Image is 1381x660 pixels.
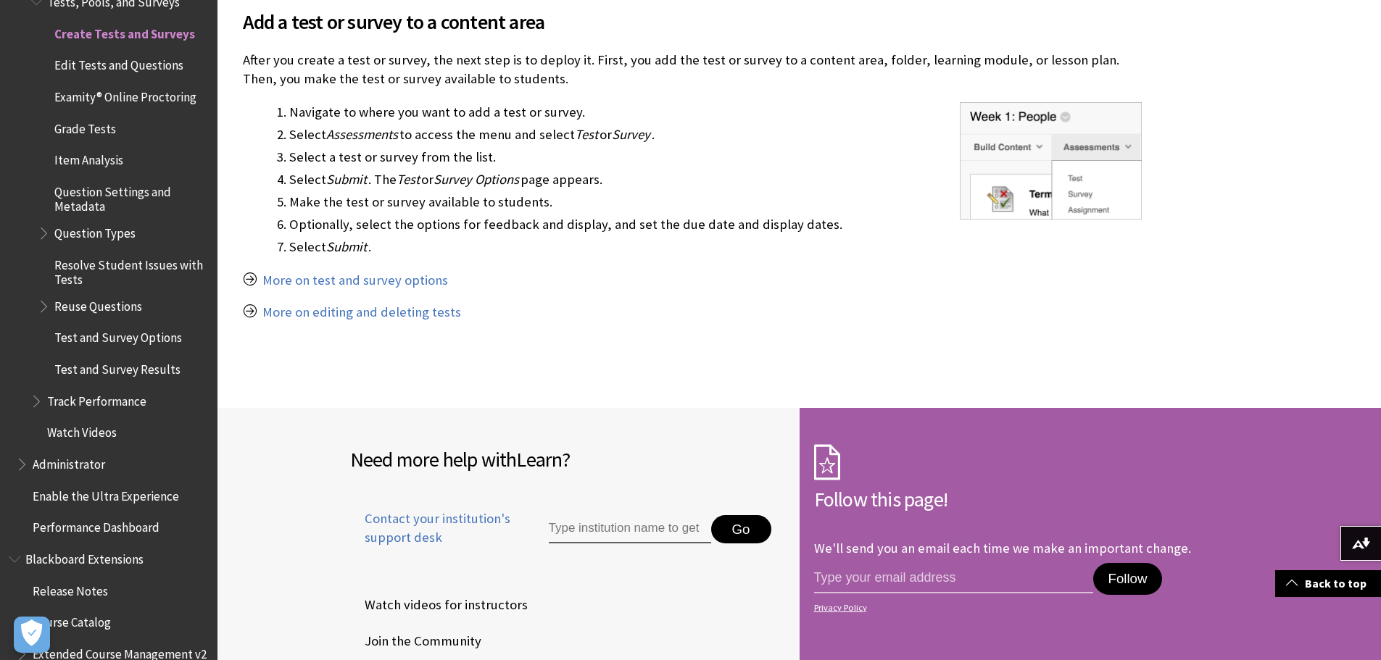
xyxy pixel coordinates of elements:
span: Watch videos for instructors [350,594,528,616]
span: Learn [516,446,562,472]
span: Test and Survey Options [54,326,182,346]
span: Release Notes [33,579,108,598]
button: Open Preferences [14,617,50,653]
li: Select . The or page appears. [289,170,1142,190]
span: Administrator [33,452,105,472]
span: Assessments [326,126,398,143]
h2: Follow this page! [814,484,1249,514]
li: Navigate to where you want to add a test or survey. [289,102,1142,122]
a: Contact your institution's support desk [350,509,515,564]
span: Enable the Ultra Experience [33,484,179,504]
img: Subscription Icon [814,444,840,480]
a: Privacy Policy [814,603,1245,613]
input: email address [814,563,1094,593]
h2: Need more help with ? [350,444,785,475]
span: Survey Options [434,171,519,188]
span: Test [397,171,420,188]
a: Watch videos for instructors [350,594,531,616]
li: Make the test or survey available to students. [289,192,1142,212]
span: Create Tests and Surveys [54,22,195,41]
span: Watch Videos [47,421,117,440]
span: Reuse Questions [54,294,142,314]
a: Back to top [1275,570,1381,597]
span: Track Performance [47,389,146,409]
span: Test and Survey Results [54,357,181,377]
a: More on test and survey options [262,272,448,289]
span: Question Types [54,221,136,241]
a: Join the Community [350,630,484,652]
span: Submit [326,238,367,255]
span: Submit [326,171,367,188]
li: Select to access the menu and select or . [289,125,1142,145]
a: More on editing and deleting tests [262,304,461,321]
span: Performance Dashboard [33,516,159,535]
span: Course Catalog [33,611,111,630]
input: Type institution name to get support [549,515,711,544]
span: Resolve Student Issues with Tests [54,253,207,287]
p: We'll send you an email each time we make an important change. [814,540,1191,556]
span: Examity® Online Proctoring [54,85,196,104]
li: Select . [289,237,1142,257]
li: Optionally, select the options for feedback and display, and set the due date and display dates. [289,214,1142,235]
button: Follow [1093,563,1161,595]
span: Item Analysis [54,149,123,168]
span: Blackboard Extensions [25,547,144,567]
span: Survey [612,126,650,143]
span: Edit Tests and Questions [54,54,183,73]
span: Join the Community [350,630,481,652]
button: Go [711,515,771,544]
p: After you create a test or survey, the next step is to deploy it. First, you add the test or surv... [243,51,1142,88]
span: Contact your institution's support desk [350,509,515,547]
span: Grade Tests [54,117,116,136]
span: Test [575,126,598,143]
span: Question Settings and Metadata [54,180,207,214]
span: Add a test or survey to a content area [243,7,1142,37]
li: Select a test or survey from the list. [289,147,1142,167]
